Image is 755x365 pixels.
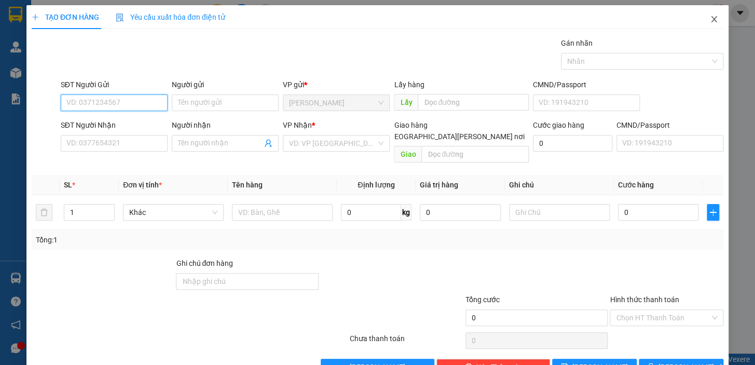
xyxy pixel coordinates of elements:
div: Chưa thanh toán [349,333,464,351]
input: Ghi Chú [509,204,610,221]
input: Ghi chú đơn hàng [176,273,319,290]
label: Cước giao hàng [533,121,584,129]
span: user-add [264,139,272,147]
div: Người nhận [172,119,279,131]
span: kg [401,204,411,221]
span: Ninh Hòa [289,95,383,111]
input: Cước giao hàng [533,135,612,152]
button: Close [699,5,729,34]
label: Gán nhãn [561,39,593,47]
span: Lấy hàng [394,80,424,89]
span: Yêu cầu xuất hóa đơn điện tử [116,13,225,21]
label: Ghi chú đơn hàng [176,259,233,267]
span: Khác [129,205,217,220]
div: VP gửi [283,79,390,90]
img: icon [116,13,124,22]
div: Người gửi [172,79,279,90]
label: Hình thức thanh toán [610,295,679,304]
span: Giao hàng [394,121,427,129]
span: Định lượng [358,181,394,189]
th: Ghi chú [505,175,614,195]
span: VP Nhận [283,121,312,129]
span: plus [707,208,719,217]
span: Tên hàng [232,181,263,189]
button: plus [707,204,719,221]
span: Tổng cước [465,295,500,304]
button: delete [36,204,52,221]
span: Giao [394,146,421,163]
input: Dọc đường [418,94,529,111]
span: close [710,15,718,23]
div: CMND/Passport [533,79,640,90]
input: 0 [420,204,501,221]
span: TẠO ĐƠN HÀNG [32,13,99,21]
div: SĐT Người Nhận [61,119,168,131]
div: CMND/Passport [616,119,723,131]
span: [GEOGRAPHIC_DATA][PERSON_NAME] nơi [383,131,529,142]
span: Đơn vị tính [123,181,162,189]
span: Cước hàng [618,181,654,189]
span: plus [32,13,39,21]
input: Dọc đường [421,146,529,163]
div: Tổng: 1 [36,234,292,246]
div: SĐT Người Gửi [61,79,168,90]
span: SL [64,181,72,189]
span: Lấy [394,94,418,111]
input: VD: Bàn, Ghế [232,204,333,221]
span: Giá trị hàng [420,181,458,189]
